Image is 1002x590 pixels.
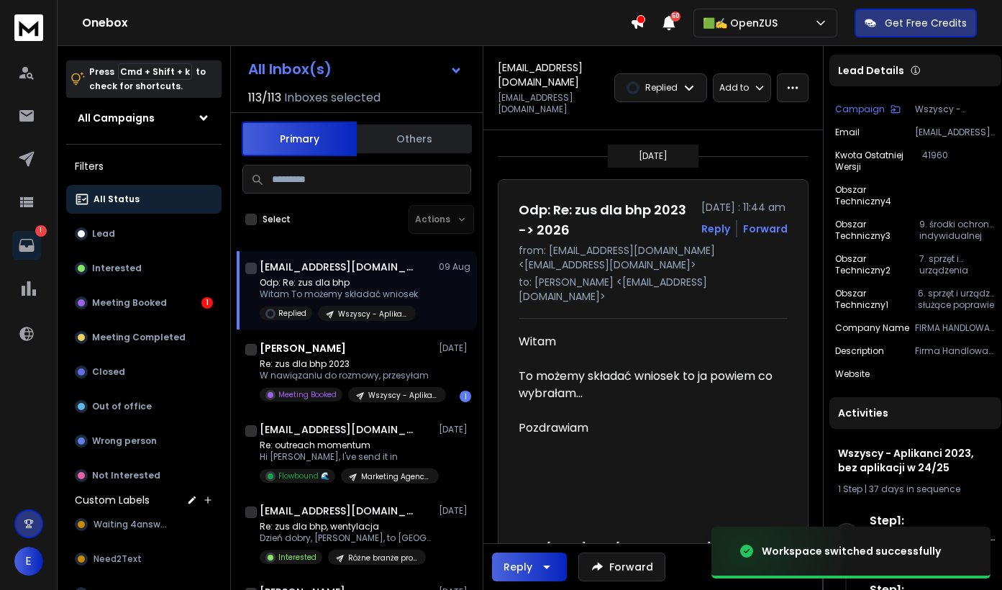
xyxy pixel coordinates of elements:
[835,322,909,334] p: Company Name
[439,261,471,273] p: 09 Aug
[519,243,788,272] p: from: [EMAIL_ADDRESS][DOMAIN_NAME] <[EMAIL_ADDRESS][DOMAIN_NAME]>
[82,14,630,32] h1: Onebox
[919,253,996,276] p: 7. sprzęt i urządzenia służące ograniczeniu obciążenia układu mięśniowo-szkieletowego
[92,263,142,274] p: Interested
[260,440,432,451] p: Re: outreach momentum
[278,471,329,481] p: Flowbound 🌊
[12,231,41,260] a: 1
[361,471,430,482] p: Marketing Agencies - [GEOGRAPHIC_DATA]
[348,553,417,563] p: Różne branże produkcyjne - WENTYLACJA - CLAY
[14,547,43,576] button: E
[92,228,115,240] p: Lead
[66,254,222,283] button: Interested
[284,89,381,106] h3: Inboxes selected
[922,150,996,173] p: 41960
[919,219,996,242] p: 9. środki ochrony indywidualnej
[701,222,730,236] button: Reply
[260,451,432,463] p: Hi [PERSON_NAME], I've send it in
[885,16,967,30] p: Get Free Credits
[855,9,977,37] button: Get Free Credits
[66,323,222,352] button: Meeting Completed
[248,62,332,76] h1: All Inbox(s)
[838,63,904,78] p: Lead Details
[498,60,606,89] h1: [EMAIL_ADDRESS][DOMAIN_NAME]
[35,225,47,237] p: 1
[915,322,996,334] p: FIRMA HANDLOWA [PERSON_NAME]
[201,297,213,309] div: 1
[918,288,996,311] p: 6. sprzęt i urządz. służące poprawie bezp. pracy na wysokości, w zagłęb i in. strefach pracy
[519,368,776,402] div: To możemy składać wniosek to ja powiem co wybrałam...
[915,345,996,357] p: Firma Handlowa [PERSON_NAME] is located in [GEOGRAPHIC_DATA], [GEOGRAPHIC_DATA]. The company's ad...
[94,519,168,530] span: Waiting 4answer
[835,253,919,276] p: Obszar Techniczny2
[357,123,472,155] button: Others
[260,358,432,370] p: Re: zus dla bhp 2023
[835,219,919,242] p: Obszar Techniczny3
[645,82,678,94] p: Replied
[242,122,357,156] button: Primary
[92,401,152,412] p: Out of office
[835,127,860,138] p: Email
[829,397,1001,429] div: Activities
[66,545,222,573] button: Need2Text
[670,12,680,22] span: 50
[439,342,471,354] p: [DATE]
[498,92,606,115] p: [EMAIL_ADDRESS][DOMAIN_NAME]
[260,289,418,300] p: Witam To możemy składać wniosek
[519,419,776,437] div: Pozdrawiam
[504,560,532,574] div: Reply
[835,368,870,380] p: Website
[260,422,418,437] h1: [EMAIL_ADDRESS][DOMAIN_NAME]
[92,435,157,447] p: Wrong person
[835,150,922,173] p: Kwota Ostatniej Wersji
[75,493,150,507] h3: Custom Labels
[94,194,140,205] p: All Status
[915,104,996,115] p: Wszyscy - Aplikanci 2023, bez aplikacji w 24/25
[368,390,437,401] p: Wszyscy - Aplikanci 2023, bez aplikacji w 24/25
[835,104,885,115] p: Campaign
[248,89,281,106] span: 113 / 113
[66,392,222,421] button: Out of office
[519,200,693,240] h1: Odp: Re: zus dla bhp 2023 -> 2026
[14,14,43,41] img: logo
[743,222,788,236] div: Forward
[719,82,749,94] p: Add to
[66,427,222,455] button: Wrong person
[78,111,155,125] h1: All Campaigns
[278,389,337,400] p: Meeting Booked
[260,504,418,518] h1: [EMAIL_ADDRESS][DOMAIN_NAME]
[838,483,862,495] span: 1 Step
[66,358,222,386] button: Closed
[89,65,206,94] p: Press to check for shortcuts.
[237,55,474,83] button: All Inbox(s)
[260,260,418,274] h1: [EMAIL_ADDRESS][DOMAIN_NAME]
[519,275,788,304] p: to: [PERSON_NAME] <[EMAIL_ADDRESS][DOMAIN_NAME]>
[278,308,306,319] p: Replied
[260,341,346,355] h1: [PERSON_NAME]
[94,553,142,565] span: Need2Text
[762,544,941,558] div: Workspace switched successfully
[92,332,186,343] p: Meeting Completed
[578,553,665,581] button: Forward
[835,345,884,357] p: Description
[263,214,291,225] label: Select
[66,461,222,490] button: Not Interested
[703,16,783,30] p: 🟩✍️ OpenZUS
[519,333,776,350] div: Witam
[492,553,567,581] button: Reply
[439,424,471,435] p: [DATE]
[278,552,316,563] p: Interested
[838,484,993,495] div: |
[701,200,788,214] p: [DATE] : 11:44 am
[838,446,993,475] h1: Wszyscy - Aplikanci 2023, bez aplikacji w 24/25
[118,63,192,80] span: Cmd + Shift + k
[835,288,918,311] p: Obszar Techniczny1
[66,219,222,248] button: Lead
[66,156,222,176] h3: Filters
[66,104,222,132] button: All Campaigns
[260,277,418,289] p: Odp: Re: zus dla bhp
[260,521,432,532] p: Re: zus dla bhp, wentylacja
